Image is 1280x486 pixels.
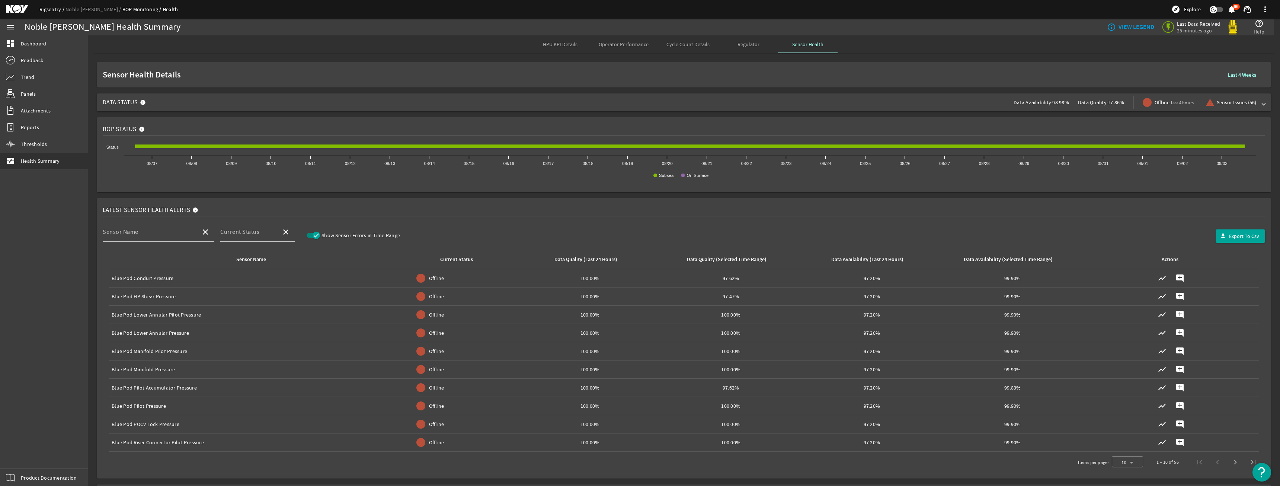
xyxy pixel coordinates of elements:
div: 99.90% [945,402,1080,410]
mat-icon: menu [6,23,15,32]
text: 09/01 [1137,161,1148,166]
div: 97.62% [663,384,799,391]
span: Offline [429,384,444,391]
div: Data Quality (Selected Time Range) [687,255,767,264]
div: 99.90% [945,329,1080,337]
text: 08/07 [147,161,157,166]
text: 08/22 [741,161,752,166]
mat-label: Current Status [220,228,259,236]
mat-expansion-panel-header: Data StatusData Availability:98.98%Data Quality:17.86%Offlinelast 4 hoursSensor Issues (56) [97,93,1271,111]
div: 100.00% [663,329,799,337]
span: 25 minutes ago [1177,27,1220,34]
mat-icon: monitor_heart [6,156,15,165]
div: 99.90% [945,274,1080,282]
button: more_vert [1256,0,1274,18]
span: Dashboard [21,40,46,47]
div: 97.20% [804,384,940,391]
div: 99.90% [945,347,1080,355]
div: 100.00% [663,420,799,428]
text: 08/12 [345,161,356,166]
button: Next page [1226,453,1244,471]
mat-icon: add_comment [1175,274,1184,283]
div: Current Status [405,255,514,264]
mat-icon: show_chart [1158,420,1167,429]
button: 66 [1228,6,1235,13]
span: Offline [429,420,444,428]
text: 08/20 [662,161,673,166]
mat-icon: add_comment [1175,438,1184,447]
button: Last 4 Weeks [1222,68,1262,82]
text: 08/28 [979,161,990,166]
a: BOP Monitoring [122,6,163,13]
text: 08/24 [820,161,831,166]
mat-icon: warning [1206,98,1212,107]
div: 97.20% [804,439,940,446]
span: Sensor Issues (56) [1217,99,1256,106]
span: Regulator [737,42,759,47]
div: Blue Pod Lower Annular Pressure [112,329,399,337]
mat-icon: show_chart [1158,274,1167,283]
span: Reports [21,124,39,131]
text: 08/21 [701,161,712,166]
span: Offline [429,347,444,355]
img: Yellowpod.svg [1225,20,1240,35]
span: Last Data Received [1177,20,1220,27]
b: Last 4 Weeks [1228,72,1256,79]
text: 09/03 [1217,161,1228,166]
label: Show Sensor Errors in Time Range [320,232,400,239]
text: 08/31 [1098,161,1108,166]
div: 100.00% [522,293,657,300]
div: Blue Pod Manifold Pilot Pressure [112,347,399,355]
text: Subsea [659,173,674,178]
div: Blue Pod Pilot Pressure [112,402,399,410]
span: Offline [429,274,444,282]
span: Offline [429,402,444,410]
mat-icon: add_comment [1175,420,1184,429]
mat-icon: show_chart [1158,438,1167,447]
mat-icon: show_chart [1158,365,1167,374]
div: Data Availability (Last 24 Hours) [804,255,937,264]
span: Offline [429,366,444,373]
div: 100.00% [522,329,657,337]
text: 08/29 [1018,161,1029,166]
div: Data Availability (Selected Time Range) [945,255,1077,264]
div: 100.00% [522,366,657,373]
span: Sensor Health Details [103,71,1219,79]
div: 97.20% [804,366,940,373]
div: Blue Pod Pilot Accumulator Pressure [112,384,399,391]
span: Operator Performance [599,42,649,47]
span: Offline [429,311,444,318]
span: last 4 hours [1171,100,1194,106]
div: Current Status [440,255,473,264]
div: 100.00% [522,311,657,318]
button: Sensor Issues (56) [1203,96,1259,109]
span: Panels [21,90,36,98]
span: HPU KPI Details [543,42,577,47]
button: Explore [1168,3,1204,15]
div: Data Quality (Last 24 Hours) [522,255,655,264]
div: Noble [PERSON_NAME] Health Summary [25,23,181,31]
div: Blue Pod Manifold Pressure [112,366,399,373]
span: 17.86% [1108,99,1124,106]
div: 97.20% [804,293,940,300]
text: 08/15 [464,161,474,166]
div: 97.20% [804,402,940,410]
span: Help [1254,28,1264,35]
text: Status [106,145,119,149]
div: Sensor Name [112,255,396,264]
mat-icon: add_comment [1175,292,1184,301]
div: 97.62% [663,274,799,282]
button: Export To Csv [1216,229,1265,243]
span: Offline [1155,99,1194,107]
b: VIEW LEGEND [1119,23,1154,31]
text: 08/11 [305,161,316,166]
mat-icon: add_comment [1175,310,1184,319]
div: Data Availability (Selected Time Range) [964,255,1053,264]
a: Health [163,6,178,13]
div: 99.90% [945,420,1080,428]
span: Latest Sensor Health Alerts [103,206,190,214]
span: Data Availability: [1014,99,1053,106]
mat-icon: show_chart [1158,310,1167,319]
span: Thresholds [21,140,47,148]
div: Actions [1162,255,1178,264]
